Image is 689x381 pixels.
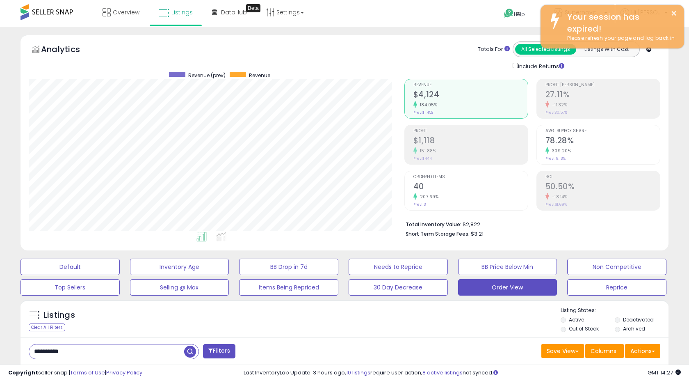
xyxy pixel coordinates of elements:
[406,219,654,229] li: $2,822
[413,182,528,193] h2: 40
[545,182,660,193] h2: 50.50%
[545,129,660,133] span: Avg. Buybox Share
[549,194,568,200] small: -18.14%
[130,259,229,275] button: Inventory Age
[515,44,576,55] button: All Selected Listings
[43,310,75,321] h5: Listings
[545,156,566,161] small: Prev: 19.13%
[413,136,528,147] h2: $1,118
[106,369,142,376] a: Privacy Policy
[569,316,584,323] label: Active
[8,369,38,376] strong: Copyright
[21,279,120,296] button: Top Sellers
[417,194,439,200] small: 207.69%
[623,325,645,332] label: Archived
[671,8,677,18] button: ×
[422,369,463,376] a: 8 active listings
[413,83,528,87] span: Revenue
[29,324,65,331] div: Clear All Filters
[171,8,193,16] span: Listings
[113,8,139,16] span: Overview
[239,279,338,296] button: Items Being Repriced
[623,316,654,323] label: Deactivated
[458,259,557,275] button: BB Price Below Min
[567,279,666,296] button: Reprice
[545,175,660,179] span: ROI
[545,90,660,101] h2: 27.11%
[413,110,433,115] small: Prev: $1,452
[413,90,528,101] h2: $4,124
[561,11,678,34] div: Your session has expired!
[349,259,448,275] button: Needs to Reprice
[221,8,247,16] span: DataHub
[70,369,105,376] a: Terms of Use
[545,83,660,87] span: Profit [PERSON_NAME]
[504,8,514,18] i: Get Help
[567,259,666,275] button: Non Competitive
[130,279,229,296] button: Selling @ Max
[471,230,484,238] span: $3.21
[506,61,574,71] div: Include Returns
[648,369,681,376] span: 2025-10-13 14:27 GMT
[203,344,235,358] button: Filters
[591,347,616,355] span: Columns
[545,202,567,207] small: Prev: 61.69%
[514,11,525,18] span: Help
[549,102,568,108] small: -11.32%
[239,259,338,275] button: BB Drop in 7d
[406,230,470,237] b: Short Term Storage Fees:
[413,156,432,161] small: Prev: $444
[8,369,142,377] div: seller snap | |
[21,259,120,275] button: Default
[497,2,541,27] a: Help
[244,369,681,377] div: Last InventoryLab Update: 3 hours ago, require user action, not synced.
[188,72,226,79] span: Revenue (prev)
[569,325,599,332] label: Out of Stock
[545,110,567,115] small: Prev: 30.57%
[406,221,461,228] b: Total Inventory Value:
[549,148,571,154] small: 309.20%
[625,344,660,358] button: Actions
[413,175,528,179] span: Ordered Items
[478,46,510,53] div: Totals For
[346,369,370,376] a: 10 listings
[417,102,438,108] small: 184.05%
[561,307,668,314] p: Listing States:
[41,44,96,57] h5: Analytics
[413,129,528,133] span: Profit
[561,34,678,42] div: Please refresh your page and log back in
[413,202,426,207] small: Prev: 13
[541,344,584,358] button: Save View
[417,148,436,154] small: 151.88%
[349,279,448,296] button: 30 Day Decrease
[585,344,624,358] button: Columns
[458,279,557,296] button: Order View
[545,136,660,147] h2: 78.28%
[249,72,270,79] span: Revenue
[246,4,260,12] div: Tooltip anchor
[576,44,637,55] button: Listings With Cost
